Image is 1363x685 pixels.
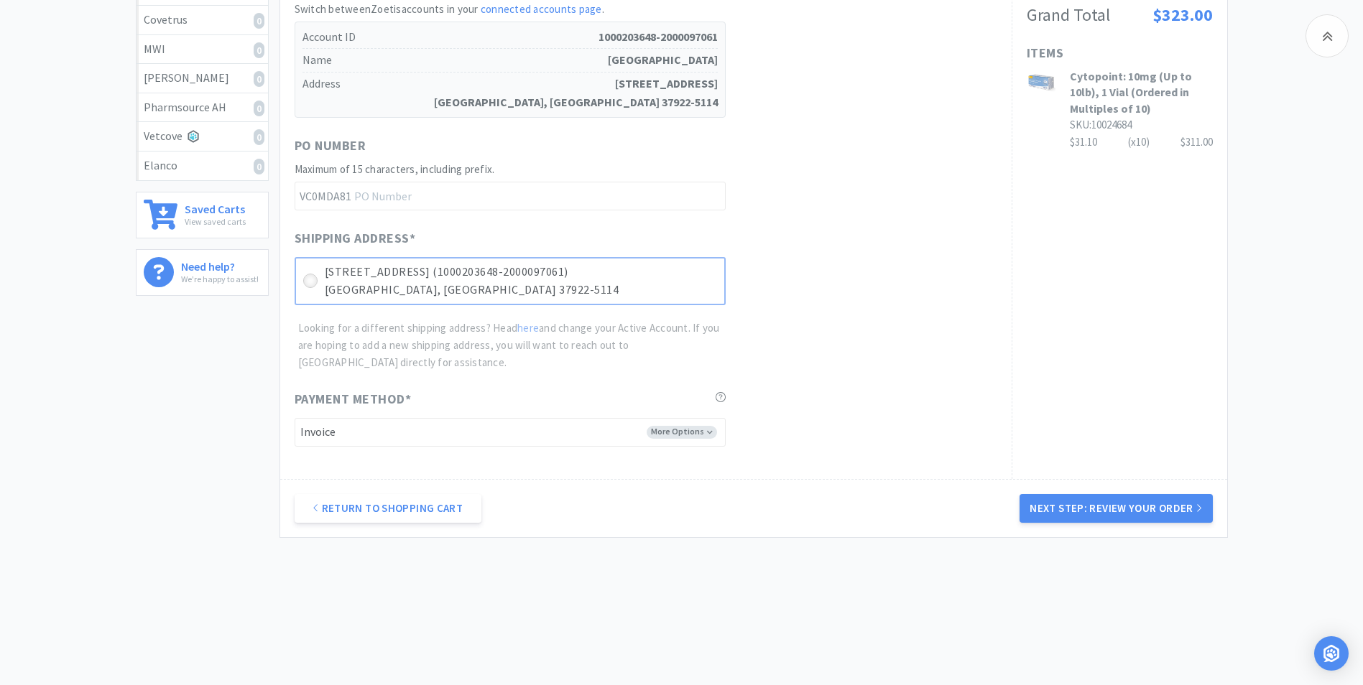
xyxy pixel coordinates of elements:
a: Saved CartsView saved carts [136,192,269,238]
strong: 1000203648-2000097061 [599,28,718,47]
img: 79467d3129c14af587c8eb86c0883fd0_534320.jpeg [1027,68,1055,97]
div: Pharmsource AH [144,98,261,117]
div: $311.00 [1181,134,1213,151]
a: Covetrus0 [137,6,268,35]
div: $31.10 [1070,134,1213,151]
span: $323.00 [1152,4,1213,26]
a: connected accounts page [481,2,602,16]
div: Open Intercom Messenger [1314,636,1349,671]
h5: Name [302,49,718,73]
a: Return to Shopping Cart [295,494,481,523]
span: Maximum of 15 characters, including prefix. [295,162,495,176]
input: PO Number [295,182,726,210]
p: We're happy to assist! [181,272,259,286]
a: [PERSON_NAME]0 [137,64,268,93]
i: 0 [254,159,264,174]
div: (x 10 ) [1128,134,1150,151]
strong: [STREET_ADDRESS] [GEOGRAPHIC_DATA], [GEOGRAPHIC_DATA] 37922-5114 [434,75,718,111]
div: [PERSON_NAME] [144,69,261,88]
i: 0 [254,101,264,116]
a: MWI0 [137,35,268,65]
span: Payment Method * [295,389,412,410]
p: Looking for a different shipping address? Head and change your Active Account. If you are hoping ... [298,320,726,371]
h1: Items [1027,43,1213,64]
p: View saved carts [185,215,246,228]
button: Next Step: Review Your Order [1020,494,1212,523]
div: Covetrus [144,11,261,29]
p: [STREET_ADDRESS] (1000203648-2000097061) [325,263,717,281]
a: here [517,321,539,335]
h6: Need help? [181,257,259,272]
span: VC0MDA81 [295,182,354,210]
a: Pharmsource AH0 [137,93,268,123]
div: Vetcove [144,127,261,146]
p: [GEOGRAPHIC_DATA], [GEOGRAPHIC_DATA] 37922-5114 [325,281,717,299]
i: 0 [254,71,264,87]
div: MWI [144,40,261,59]
a: Vetcove0 [137,122,268,152]
span: SKU: 10024684 [1070,118,1132,131]
i: 0 [254,129,264,145]
span: PO Number [295,136,366,157]
a: Elanco0 [137,152,268,180]
h5: Address [302,73,718,113]
strong: [GEOGRAPHIC_DATA] [608,51,718,70]
div: Elanco [144,157,261,175]
h5: Account ID [302,26,718,50]
i: 0 [254,42,264,58]
span: Shipping Address * [295,228,416,249]
h2: Switch between Zoetis accounts in your . [295,1,726,18]
div: Grand Total [1027,1,1110,29]
h6: Saved Carts [185,200,246,215]
h3: Cytopoint: 10mg (Up to 10lb), 1 Vial (Ordered in Multiples of 10) [1070,68,1213,116]
i: 0 [254,13,264,29]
